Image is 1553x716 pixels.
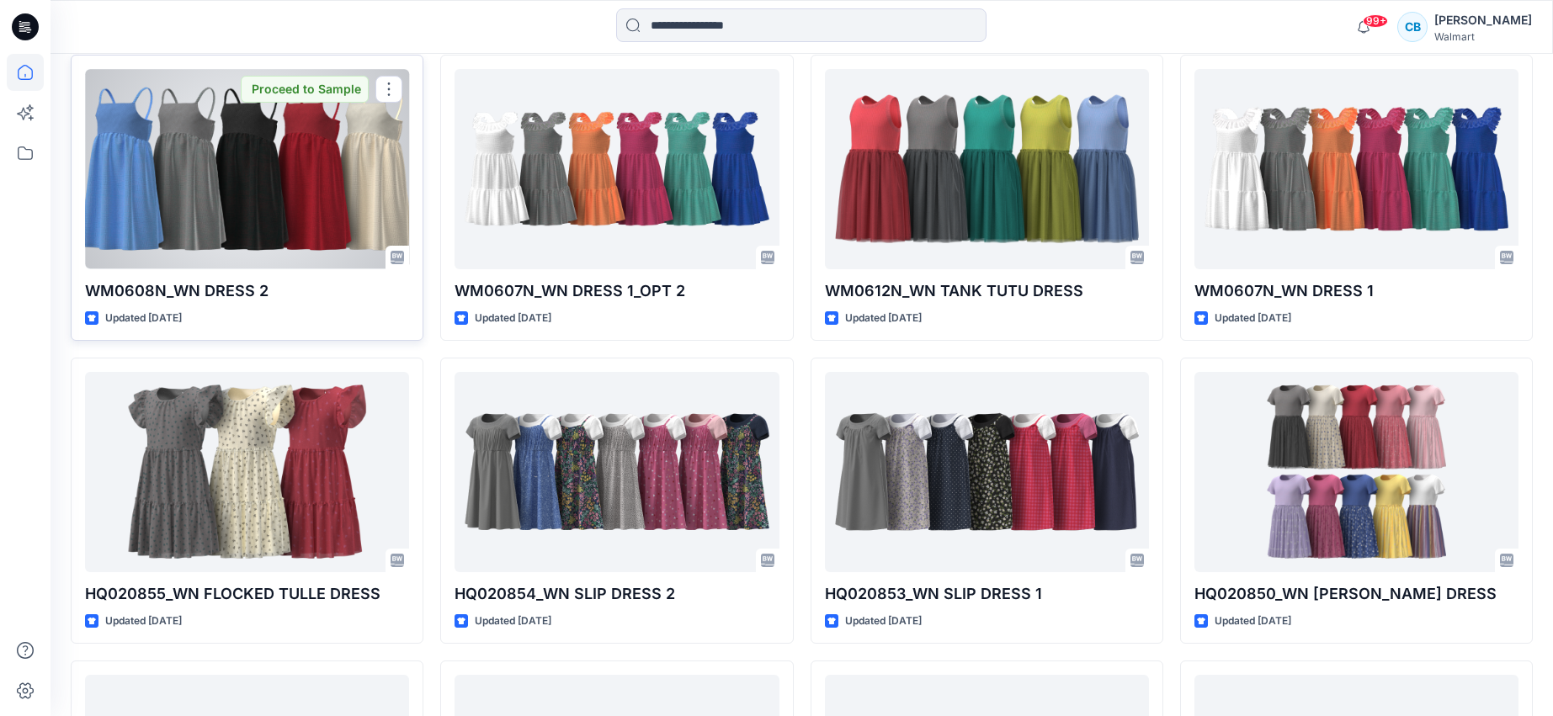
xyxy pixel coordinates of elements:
[455,279,779,303] p: WM0607N_WN DRESS 1_OPT 2
[825,372,1149,572] a: HQ020853_WN SLIP DRESS 1
[475,613,551,630] p: Updated [DATE]
[455,69,779,269] a: WM0607N_WN DRESS 1_OPT 2
[1194,582,1518,606] p: HQ020850_WN [PERSON_NAME] DRESS
[825,69,1149,269] a: WM0612N_WN TANK TUTU DRESS
[1194,279,1518,303] p: WM0607N_WN DRESS 1
[85,582,409,606] p: HQ020855_WN FLOCKED TULLE DRESS
[1194,372,1518,572] a: HQ020850_WN SS TUTU DRESS
[1434,30,1532,43] div: Walmart
[455,582,779,606] p: HQ020854_WN SLIP DRESS 2
[1215,310,1291,327] p: Updated [DATE]
[1397,12,1428,42] div: CB
[845,310,922,327] p: Updated [DATE]
[1215,613,1291,630] p: Updated [DATE]
[825,582,1149,606] p: HQ020853_WN SLIP DRESS 1
[105,613,182,630] p: Updated [DATE]
[85,69,409,269] a: WM0608N_WN DRESS 2
[825,279,1149,303] p: WM0612N_WN TANK TUTU DRESS
[1363,14,1388,28] span: 99+
[1434,10,1532,30] div: [PERSON_NAME]
[105,310,182,327] p: Updated [DATE]
[455,372,779,572] a: HQ020854_WN SLIP DRESS 2
[85,279,409,303] p: WM0608N_WN DRESS 2
[475,310,551,327] p: Updated [DATE]
[85,372,409,572] a: HQ020855_WN FLOCKED TULLE DRESS
[845,613,922,630] p: Updated [DATE]
[1194,69,1518,269] a: WM0607N_WN DRESS 1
